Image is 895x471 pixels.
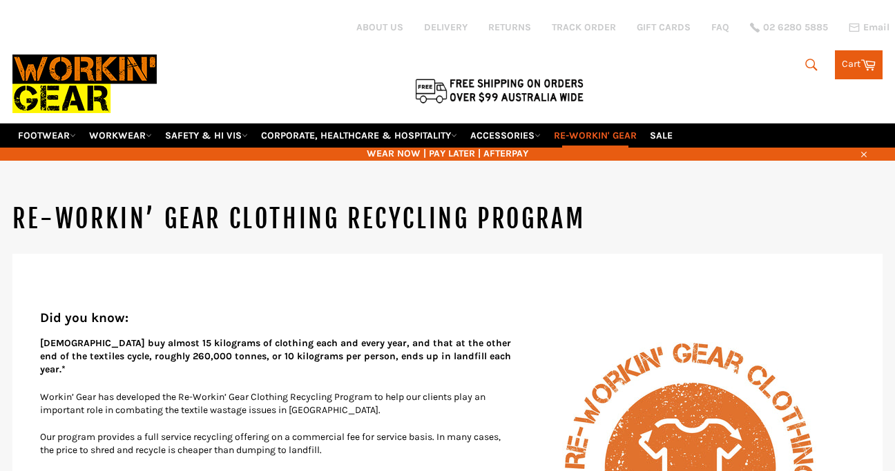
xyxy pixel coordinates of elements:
a: FOOTWEAR [12,123,81,148]
p: Workin’ Gear has developed the Re-Workin’ Gear Clothing Recycling Program to help our clients pla... [40,390,855,417]
span: Email [863,23,889,32]
span: WEAR NOW | PAY LATER | AFTERPAY [12,147,883,160]
a: CORPORATE, HEALTHCARE & HOSPITALITY [256,123,463,148]
a: GIFT CARDS [637,21,691,34]
a: RETURNS [488,21,531,34]
a: DELIVERY [424,21,468,34]
a: 02 6280 5885 [750,23,828,32]
a: FAQ [711,21,729,34]
h2: Did you know: [40,309,855,327]
span: 02 6280 5885 [763,23,828,32]
a: Cart [835,50,883,79]
h1: Re-Workin’ Gear Clothing Recycling Program [12,202,883,237]
a: RE-WORKIN' GEAR [548,123,642,148]
a: WORKWEAR [84,123,157,148]
img: Flat $9.95 shipping Australia wide [413,76,586,105]
a: ACCESSORIES [465,123,546,148]
a: SALE [644,123,678,148]
a: SAFETY & HI VIS [160,123,253,148]
a: TRACK ORDER [552,21,616,34]
p: Our program provides a full service recycling offering on a commercial fee for service basis. In ... [40,430,855,457]
a: ABOUT US [356,21,403,34]
strong: [DEMOGRAPHIC_DATA] buy almost 15 kilograms of clothing each and every year, and that at the other... [40,337,511,376]
a: Email [849,22,889,33]
img: Workin Gear leaders in Workwear, Safety Boots, PPE, Uniforms. Australia's No.1 in Workwear [12,45,157,123]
